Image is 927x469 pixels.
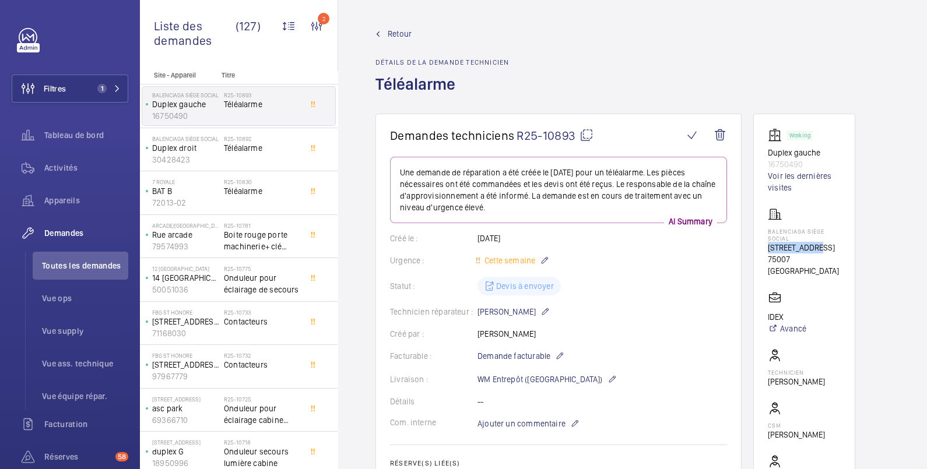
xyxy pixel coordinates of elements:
[375,58,509,66] h2: Détails de la demande technicien
[44,83,66,94] span: Filtres
[42,325,128,337] span: Vue supply
[44,129,128,141] span: Tableau de bord
[152,316,219,327] p: [STREET_ADDRESS]
[152,142,219,154] p: Duplex droit
[152,222,219,229] p: ARCADE/[GEOGRAPHIC_DATA]
[768,158,841,170] p: 16750490
[42,260,128,271] span: Toutes les demandes
[42,292,128,304] span: Vue ops
[224,439,301,446] h2: R25-10718
[768,128,786,142] img: elevator.svg
[152,284,219,295] p: 50051036
[768,242,841,253] p: [STREET_ADDRESS]
[224,359,301,371] span: Contacteurs
[224,178,301,185] h2: R25-10830
[97,84,107,93] span: 1
[224,98,301,110] span: Téléalarme
[154,19,236,48] span: Liste des demandes
[44,227,128,239] span: Demandes
[12,75,128,103] button: Filtres1
[152,327,219,339] p: 71168030
[152,265,219,272] p: 12 [GEOGRAPHIC_DATA]
[224,222,301,229] h2: R25-10781
[224,352,301,359] h2: R25-10732
[152,414,219,426] p: 69366710
[224,91,301,98] h2: R25-10893
[768,147,841,158] p: Duplex gauche
[768,376,825,387] p: [PERSON_NAME]
[224,142,301,154] span: Téléalarme
[224,265,301,272] h2: R25-10775
[152,229,219,241] p: Rue arcade
[152,178,219,185] p: 7 Royale
[152,154,219,165] p: 30428423
[768,311,806,323] p: IDEX
[152,439,219,446] p: [STREET_ADDRESS]
[152,135,219,142] p: Balenciaga siège social
[517,128,594,143] span: R25-10893
[152,352,219,359] p: FBG ST HONORE
[477,350,550,362] span: Demande facturable
[224,446,301,469] span: Onduleur secours lumière cabine
[224,309,301,316] h2: R25-10733
[152,110,219,122] p: 16750490
[44,451,111,463] span: Réserves
[477,305,550,319] p: [PERSON_NAME]
[482,256,535,265] span: Cette semaine
[768,253,841,277] p: 75007 [GEOGRAPHIC_DATA]
[768,422,825,429] p: CSM
[152,272,219,284] p: 14 [GEOGRAPHIC_DATA]
[224,396,301,403] h2: R25-10725
[224,272,301,295] span: Onduleur pour éclairage de secours
[140,71,217,79] p: Site - Appareil
[224,185,301,197] span: Téléalarme
[664,216,717,227] p: AI Summary
[224,135,301,142] h2: R25-10892
[44,195,128,206] span: Appareils
[152,98,219,110] p: Duplex gauche
[152,359,219,371] p: [STREET_ADDRESS] gauche
[375,73,509,114] h1: Téléalarme
[222,71,299,79] p: Titre
[152,185,219,197] p: BAT B
[768,323,806,334] a: Avancé
[390,128,514,143] span: Demandes techniciens
[388,28,412,40] span: Retour
[768,170,841,193] a: Voir les dernières visites
[477,418,566,429] span: Ajouter un commentaire
[224,229,301,252] span: Boite rouge porte machinerie+ clé blocus 60
[768,369,825,376] p: Technicien
[44,418,128,430] span: Facturation
[768,228,841,242] p: Balenciaga siège social
[152,241,219,252] p: 79574993
[152,197,219,209] p: 72013-02
[224,403,301,426] span: Onduleur pour éclairage cabine secours
[768,429,825,440] p: [PERSON_NAME]
[400,167,717,213] p: Une demande de réparation a été créée le [DATE] pour un téléalarme. Les pièces nécessaires ont ét...
[224,316,301,327] span: Contacteurs
[115,452,128,461] span: 58
[390,459,727,467] h2: Réserve(s) liée(s)
[42,390,128,402] span: Vue équipe répar.
[44,162,128,174] span: Activités
[152,309,219,316] p: FBG ST HONORE
[152,457,219,469] p: 18950996
[152,403,219,414] p: asc park
[477,372,617,386] p: WM Entrepôt ([GEOGRAPHIC_DATA])
[152,446,219,457] p: duplex G
[152,396,219,403] p: [STREET_ADDRESS]
[152,371,219,382] p: 97967779
[42,358,128,369] span: Vue ass. technique
[152,91,219,98] p: Balenciaga siège social
[789,133,810,137] p: Working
